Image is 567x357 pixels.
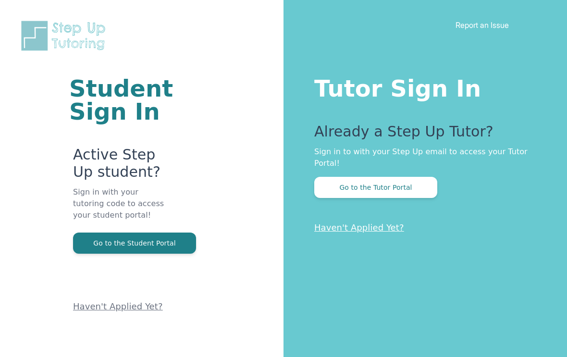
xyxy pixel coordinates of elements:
[73,146,168,186] p: Active Step Up student?
[73,238,196,247] a: Go to the Student Portal
[314,123,529,146] p: Already a Step Up Tutor?
[73,301,163,311] a: Haven't Applied Yet?
[19,19,111,52] img: Step Up Tutoring horizontal logo
[314,183,437,192] a: Go to the Tutor Portal
[73,186,168,233] p: Sign in with your tutoring code to access your student portal!
[456,20,509,30] a: Report an Issue
[73,233,196,254] button: Go to the Student Portal
[314,146,529,169] p: Sign in to with your Step Up email to access your Tutor Portal!
[314,73,529,100] h1: Tutor Sign In
[314,177,437,198] button: Go to the Tutor Portal
[69,77,168,123] h1: Student Sign In
[314,222,404,233] a: Haven't Applied Yet?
